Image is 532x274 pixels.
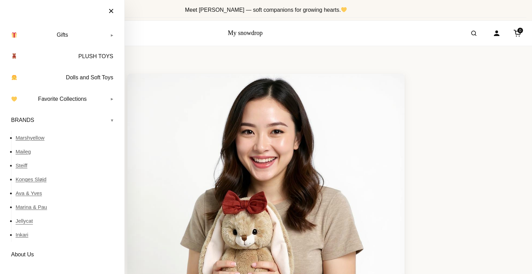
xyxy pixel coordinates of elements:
[16,214,117,228] a: Jellycat
[16,200,117,214] a: Marina & Pau
[16,145,117,159] a: Maileg
[11,96,17,102] img: 💛
[517,28,523,33] span: 0
[7,246,117,263] a: About Us
[489,26,504,41] a: Account
[16,131,117,145] a: Marshyellow
[7,69,117,86] a: Dolls and Soft Toys
[101,3,121,19] button: Close menu
[11,75,17,80] img: 👧
[7,48,117,65] a: PLUSH TOYS
[16,228,117,242] a: Inkari
[228,29,263,36] a: My snowdrop
[11,53,17,59] img: 🧸
[7,90,117,108] a: Favorite Collections
[16,159,117,173] a: Steiff
[11,32,17,38] img: 🎁
[7,26,117,44] a: Gifts
[6,3,526,18] div: Announcement
[7,112,117,129] a: BRANDS
[341,7,347,12] img: 💛
[510,26,525,41] a: Cart
[185,7,347,13] span: Meet [PERSON_NAME] — soft companions for growing hearts.
[16,186,117,200] a: Ava & Yves
[16,173,117,186] a: Konges Sløjd
[464,24,484,43] button: Open search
